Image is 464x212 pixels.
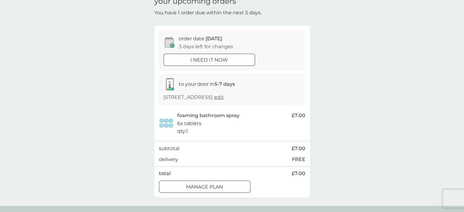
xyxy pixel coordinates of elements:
[177,112,239,120] p: foaming bathroom spray
[154,9,261,17] p: You have 1 order due within the next 5 days.
[179,81,235,87] span: to your door in
[159,145,179,153] p: subtotal
[164,54,255,66] button: i need it now
[177,120,201,128] p: 6x tablets
[292,112,305,120] span: £7.00
[292,145,305,153] span: £7.00
[159,156,178,163] p: delivery
[179,35,222,43] p: order date
[159,170,171,178] p: total
[292,156,305,163] p: FREE
[177,127,188,135] p: qty : 1
[214,81,235,87] strong: 5-7 days
[186,183,223,191] p: Manage plan
[164,93,224,101] p: [STREET_ADDRESS]
[292,170,305,178] span: £7.00
[214,94,224,100] a: edit
[179,43,233,51] p: 3 days left for changes
[206,36,222,41] span: [DATE]
[190,56,228,64] p: i need it now
[159,181,250,193] button: Manage plan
